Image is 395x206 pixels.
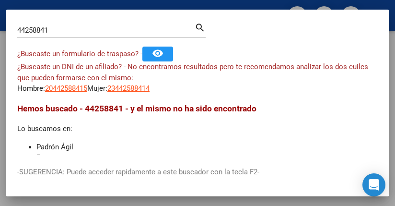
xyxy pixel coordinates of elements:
li: Empresas [36,152,378,163]
span: ¿Buscaste un DNI de un afiliado? - No encontramos resultados pero te recomendamos analizar los do... [17,62,368,82]
mat-icon: search [195,21,206,33]
div: Open Intercom Messenger [362,173,385,196]
span: Hemos buscado - 44258841 - y el mismo no ha sido encontrado [17,104,256,113]
li: Padrón Ágil [36,142,378,153]
span: ¿Buscaste un formulario de traspaso? - [17,49,142,58]
span: 20442588415 [45,84,87,93]
span: 23442588414 [107,84,150,93]
mat-icon: remove_red_eye [152,48,163,59]
div: Hombre: Mujer: [17,61,378,94]
p: -SUGERENCIA: Puede acceder rapidamente a este buscador con la tecla F2- [17,167,378,178]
